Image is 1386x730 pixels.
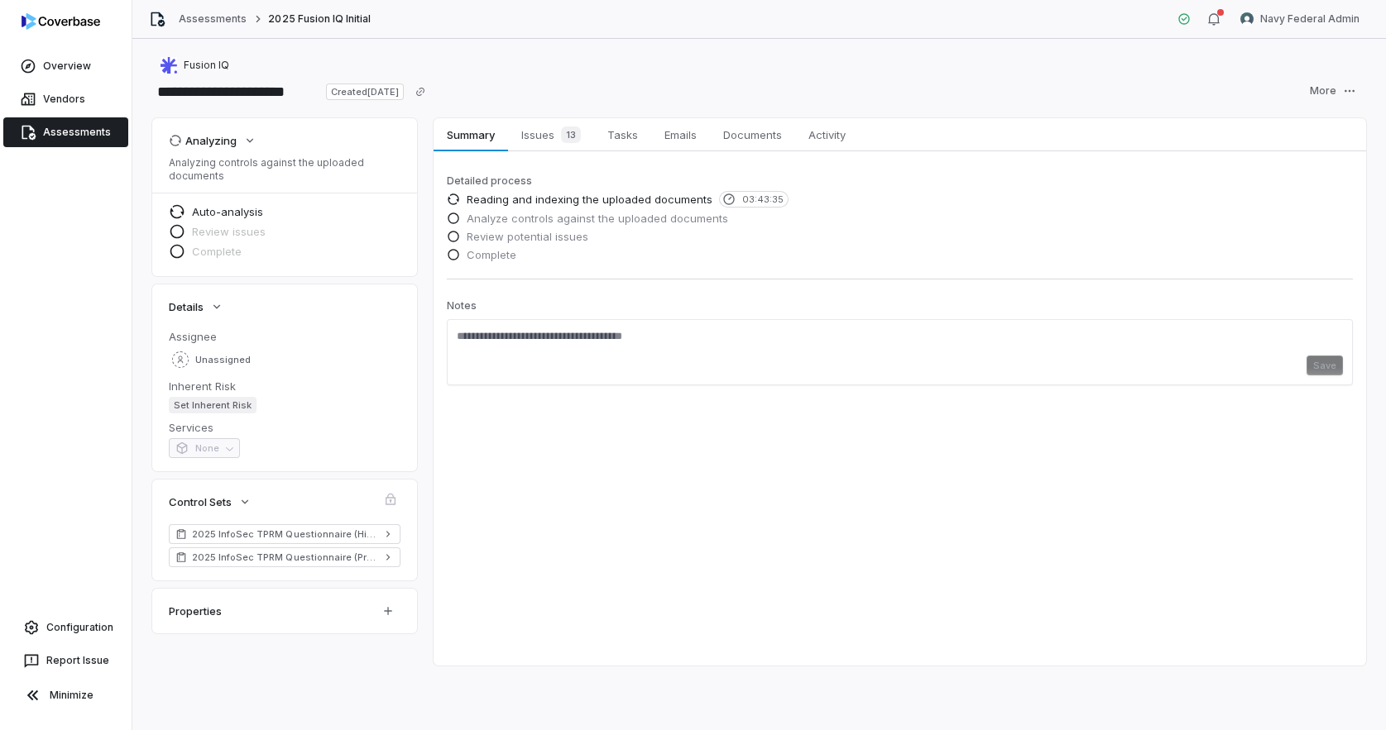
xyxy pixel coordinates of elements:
p: Detailed process [447,171,1353,191]
span: Summary [440,124,501,146]
a: Overview [3,51,128,81]
button: Analyzing [164,123,261,158]
span: Emails [658,124,703,146]
button: More [1300,79,1366,103]
a: 2025 InfoSec TPRM Questionnaire (Privacy) [169,547,400,567]
span: Review issues [192,224,266,239]
span: Navy Federal Admin [1260,12,1360,26]
a: Configuration [7,613,125,642]
button: Navy Federal Admin avatarNavy Federal Admin [1230,7,1369,31]
p: Analyzing controls against the uploaded documents [169,156,400,183]
span: 2025 Fusion IQ Initial [268,12,371,26]
span: 03:43:35 [742,193,784,206]
button: Minimize [7,679,125,712]
span: Analyze controls against the uploaded documents [467,211,728,226]
a: 2025 InfoSec TPRM Questionnaire (High) [169,524,400,544]
a: Vendors [3,84,128,114]
span: Details [169,299,204,314]
a: Assessments [179,12,247,26]
span: Activity [802,124,852,146]
dt: Inherent Risk [169,379,400,394]
span: Documents [717,124,789,146]
button: Details [164,289,228,324]
span: 13 [561,126,581,143]
span: Review potential issues [467,229,588,244]
span: 2025 InfoSec TPRM Questionnaire (Privacy) [192,551,377,564]
span: Fusion IQ [184,59,229,72]
p: Notes [447,299,1353,319]
span: 2025 InfoSec TPRM Questionnaire (High) [192,527,377,541]
span: Unassigned [195,354,251,366]
span: Auto-analysis [192,204,263,219]
dt: Assignee [169,329,400,344]
span: Created [DATE] [326,83,404,100]
button: https://fusioniq.io/Fusion IQ [156,50,234,80]
img: logo-D7KZi-bG.svg [22,13,100,30]
span: Reading and indexing the uploaded documents [467,192,712,207]
span: Complete [192,244,242,259]
span: Issues [515,123,587,146]
a: Assessments [3,117,128,147]
span: Complete [467,247,516,262]
span: Control Sets [169,494,232,509]
img: Navy Federal Admin avatar [1240,12,1254,26]
span: Set Inherent Risk [169,397,257,413]
button: Control Sets [164,484,257,519]
div: Analyzing [169,133,237,148]
dt: Services [169,420,400,435]
span: Tasks [601,124,645,146]
button: Copy link [405,77,435,107]
button: Report Issue [7,646,125,675]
